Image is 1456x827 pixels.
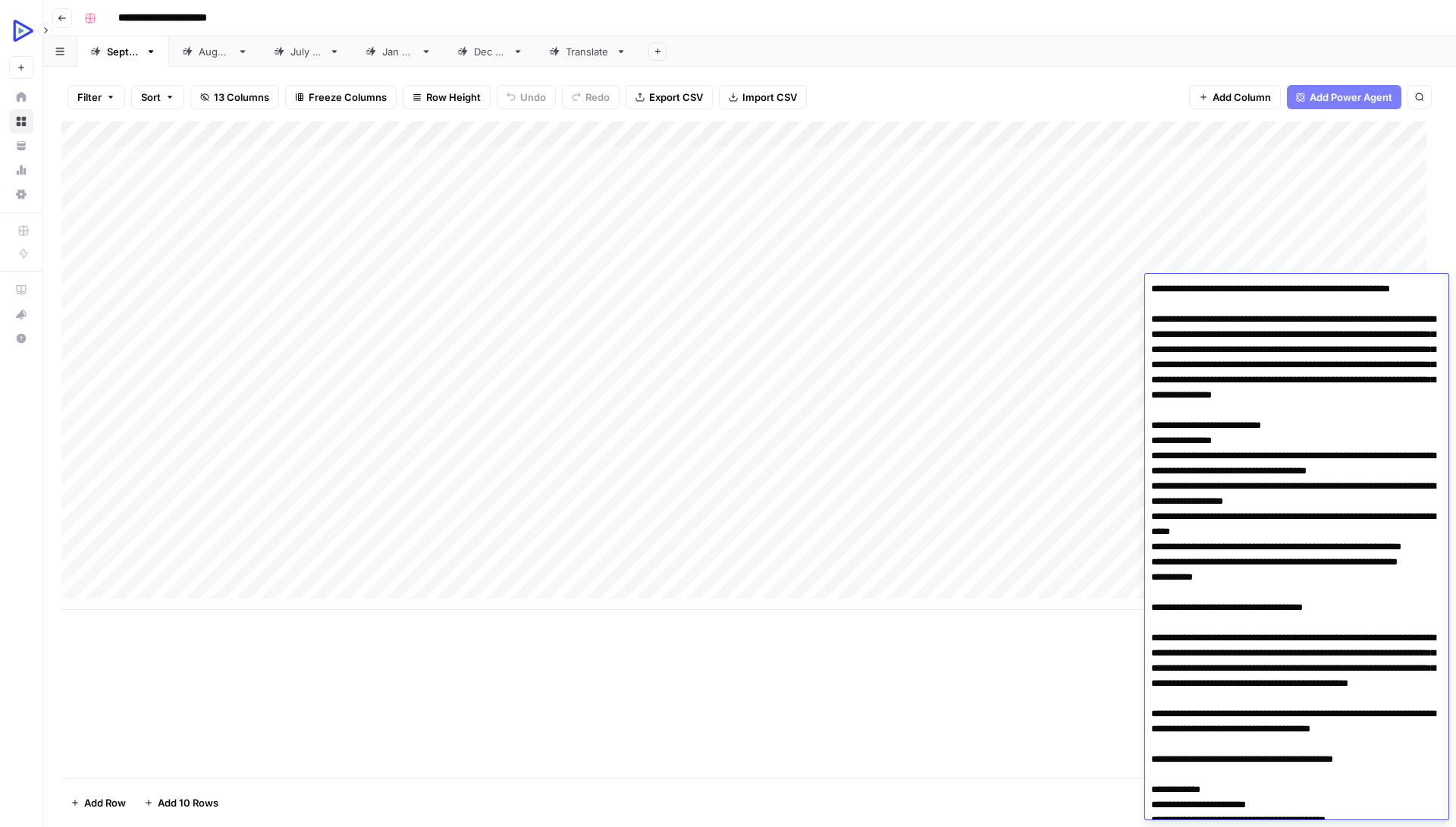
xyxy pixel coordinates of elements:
[285,85,397,109] button: Freeze Columns
[290,44,323,59] div: [DATE]
[497,85,556,109] button: Undo
[353,36,444,67] a: [DATE]
[9,109,33,134] a: Browse
[536,36,639,67] a: Translate
[190,85,279,109] button: 13 Columns
[1213,90,1271,105] span: Add Column
[214,90,269,105] span: 13 Columns
[9,134,33,158] a: Your Data
[77,90,102,105] span: Filter
[719,85,807,109] button: Import CSV
[107,44,140,59] div: [DATE]
[9,326,33,351] button: Help + Support
[626,85,713,109] button: Export CSV
[84,795,126,810] span: Add Row
[426,90,481,105] span: Row Height
[562,85,620,109] button: Redo
[9,182,33,206] a: Settings
[382,44,415,59] div: [DATE]
[261,36,353,67] a: [DATE]
[585,90,610,105] span: Redo
[444,36,536,67] a: [DATE]
[199,44,231,59] div: [DATE]
[9,302,33,326] button: What's new?
[10,303,33,325] div: What's new?
[67,85,125,109] button: Filter
[158,795,218,810] span: Add 10 Rows
[9,12,33,50] button: Workspace: OpenReplay
[649,90,703,105] span: Export CSV
[61,791,135,815] button: Add Row
[9,17,36,45] img: OpenReplay Logo
[566,44,610,59] div: Translate
[474,44,507,59] div: [DATE]
[9,158,33,182] a: Usage
[169,36,261,67] a: [DATE]
[1287,85,1401,109] button: Add Power Agent
[403,85,491,109] button: Row Height
[742,90,797,105] span: Import CSV
[1310,90,1392,105] span: Add Power Agent
[9,85,33,109] a: Home
[1189,85,1281,109] button: Add Column
[520,90,546,105] span: Undo
[309,90,387,105] span: Freeze Columns
[9,278,33,302] a: AirOps Academy
[141,90,161,105] span: Sort
[135,791,227,815] button: Add 10 Rows
[77,36,169,67] a: [DATE]
[131,85,184,109] button: Sort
